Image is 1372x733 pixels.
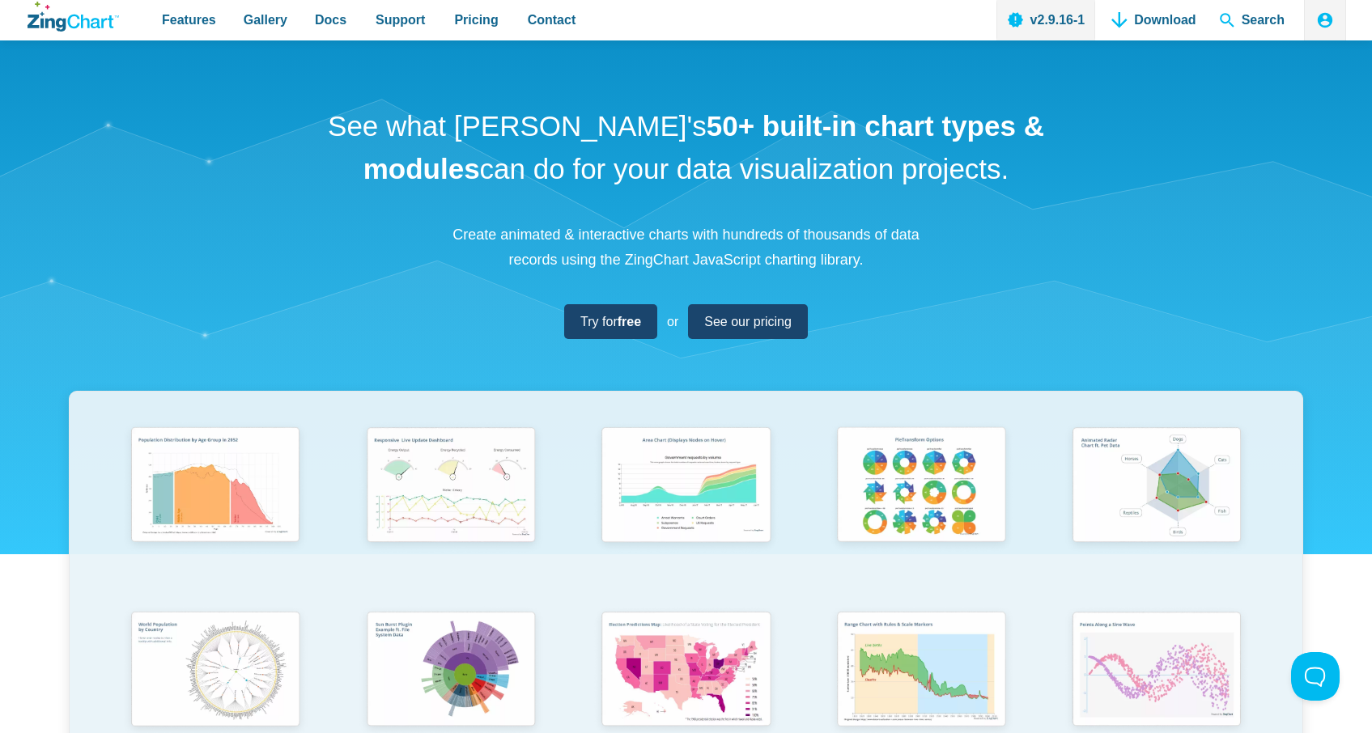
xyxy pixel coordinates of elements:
[322,105,1051,190] h1: See what [PERSON_NAME]'s can do for your data visualization projects.
[162,9,216,31] span: Features
[376,9,425,31] span: Support
[454,9,498,31] span: Pricing
[1039,420,1275,604] a: Animated Radar Chart ft. Pet Data
[528,9,576,31] span: Contact
[688,304,808,339] a: See our pricing
[804,420,1039,604] a: Pie Transform Options
[444,222,929,272] p: Create animated & interactive charts with hundreds of thousands of data records using the ZingCha...
[580,311,641,333] span: Try for
[333,420,568,604] a: Responsive Live Update Dashboard
[667,311,678,333] span: or
[592,420,780,554] img: Area Chart (Displays Nodes on Hover)
[315,9,346,31] span: Docs
[827,420,1016,554] img: Pie Transform Options
[1063,420,1251,554] img: Animated Radar Chart ft. Pet Data
[1291,652,1340,701] iframe: Toggle Customer Support
[704,311,792,333] span: See our pricing
[244,9,287,31] span: Gallery
[98,420,333,604] a: Population Distribution by Age Group in 2052
[363,110,1044,184] strong: 50+ built-in chart types & modules
[618,315,641,328] strong: free
[357,420,546,554] img: Responsive Live Update Dashboard
[28,2,119,32] a: ZingChart Logo. Click to return to the homepage
[564,304,657,339] a: Try forfree
[568,420,804,604] a: Area Chart (Displays Nodes on Hover)
[121,420,310,554] img: Population Distribution by Age Group in 2052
